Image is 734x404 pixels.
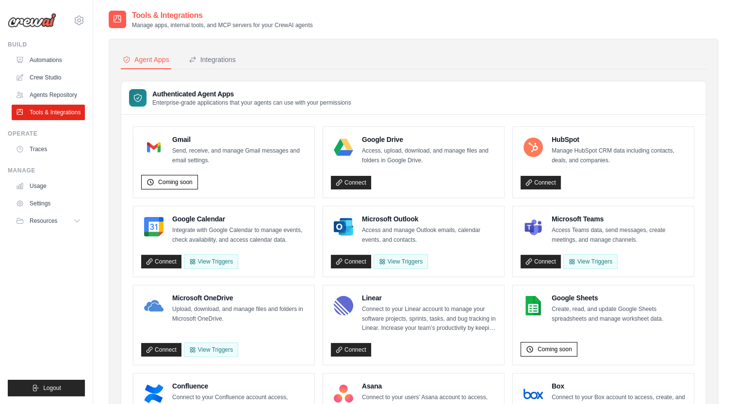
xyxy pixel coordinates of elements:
a: Connect [331,343,371,357]
div: Operate [8,130,85,138]
: View Triggers [184,342,238,357]
p: Manage apps, internal tools, and MCP servers for your CrewAI agents [132,21,313,29]
a: Usage [12,178,85,194]
div: Manage [8,167,85,174]
p: Send, receive, and manage Gmail messages and email settings. [172,146,307,165]
p: Create, read, and update Google Sheets spreadsheets and manage worksheet data. [552,305,686,324]
h3: Authenticated Agent Apps [152,89,351,99]
img: Google Drive Logo [334,138,353,157]
span: Coming soon [538,345,572,353]
img: Google Sheets Logo [523,296,543,315]
p: Connect to your Linear account to manage your software projects, sprints, tasks, and bug tracking... [362,305,496,333]
img: Microsoft Outlook Logo [334,217,353,236]
h4: Google Calendar [172,214,307,224]
a: Connect [141,343,181,357]
img: Google Calendar Logo [144,217,163,236]
img: Linear Logo [334,296,353,315]
button: Agent Apps [121,51,171,69]
span: Resources [30,217,57,225]
p: Upload, download, and manage files and folders in Microsoft OneDrive. [172,305,307,324]
img: Confluence Logo [144,384,163,404]
div: Build [8,41,85,48]
p: Access and manage Outlook emails, calendar events, and contacts. [362,226,496,245]
h4: Asana [362,381,496,391]
h4: Gmail [172,135,307,144]
a: Tools & Integrations [12,105,85,120]
a: Crew Studio [12,70,85,85]
p: Enterprise-grade applications that your agents can use with your permissions [152,99,351,107]
h4: Microsoft Teams [552,214,686,224]
img: Microsoft Teams Logo [523,217,543,236]
h4: Google Sheets [552,293,686,303]
h2: Tools & Integrations [132,10,313,21]
img: Microsoft OneDrive Logo [144,296,163,315]
: View Triggers [374,254,428,269]
a: Automations [12,52,85,68]
a: Connect [331,176,371,189]
a: Traces [12,141,85,157]
button: Logout [8,380,85,396]
button: View Triggers [184,254,238,269]
a: Connect [141,255,181,268]
h4: Box [552,381,686,391]
button: Integrations [187,51,238,69]
img: Asana Logo [334,384,353,404]
img: Logo [8,13,56,28]
h4: Google Drive [362,135,496,144]
h4: Confluence [172,381,307,391]
span: Logout [43,384,61,392]
a: Connect [331,255,371,268]
p: Manage HubSpot CRM data including contacts, deals, and companies. [552,146,686,165]
img: Gmail Logo [144,138,163,157]
a: Settings [12,196,85,211]
a: Connect [521,255,561,268]
p: Access Teams data, send messages, create meetings, and manage channels. [552,226,686,245]
: View Triggers [563,254,618,269]
div: Agent Apps [123,55,169,64]
button: Resources [12,213,85,229]
span: Coming soon [158,178,193,186]
h4: Linear [362,293,496,303]
h4: Microsoft OneDrive [172,293,307,303]
a: Agents Repository [12,87,85,103]
img: HubSpot Logo [523,138,543,157]
a: Connect [521,176,561,189]
h4: HubSpot [552,135,686,144]
h4: Microsoft Outlook [362,214,496,224]
img: Box Logo [523,384,543,404]
p: Access, upload, download, and manage files and folders in Google Drive. [362,146,496,165]
p: Integrate with Google Calendar to manage events, check availability, and access calendar data. [172,226,307,245]
div: Integrations [189,55,236,64]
